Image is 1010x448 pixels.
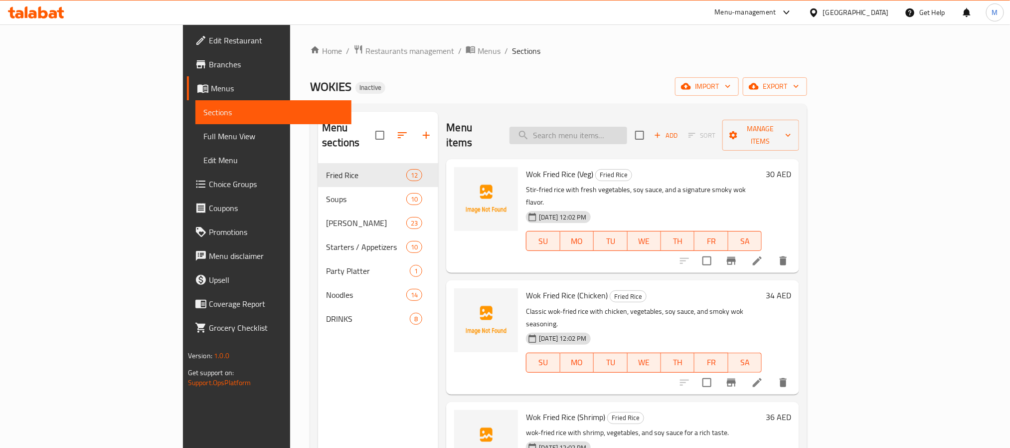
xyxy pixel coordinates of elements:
[209,178,343,190] span: Choice Groups
[505,45,508,57] li: /
[698,355,724,370] span: FR
[209,202,343,214] span: Coupons
[326,217,406,229] div: Sushi Menu
[318,187,438,211] div: Soups10
[730,123,792,148] span: Manage items
[694,231,728,251] button: FR
[751,255,763,267] a: Edit menu item
[353,44,454,57] a: Restaurants management
[732,234,758,248] span: SA
[187,292,351,316] a: Coverage Report
[454,288,518,352] img: Wok Fried Rice (Chicken)
[203,154,343,166] span: Edit Menu
[318,259,438,283] div: Party Platter1
[560,353,594,373] button: MO
[414,123,438,147] button: Add section
[209,274,343,286] span: Upsell
[209,298,343,310] span: Coverage Report
[188,366,234,379] span: Get support on:
[512,45,540,57] span: Sections
[369,125,390,146] span: Select all sections
[526,410,605,425] span: Wok Fried Rice (Shrimp)
[187,196,351,220] a: Coupons
[310,44,807,57] nav: breadcrumb
[209,34,343,46] span: Edit Restaurant
[526,288,608,303] span: Wok Fried Rice (Chicken)
[751,377,763,389] a: Edit menu item
[526,231,560,251] button: SU
[766,167,791,181] h6: 30 AED
[650,128,682,143] span: Add item
[526,427,762,439] p: wok-fried rice with shrimp, vegetables, and soy sauce for a rich taste.
[632,234,657,248] span: WE
[771,249,795,273] button: delete
[214,349,229,362] span: 1.0.0
[596,169,632,181] span: Fried Rice
[466,44,501,57] a: Menus
[406,241,422,253] div: items
[628,353,661,373] button: WE
[326,289,406,301] div: Noodles
[610,290,647,302] div: Fried Rice
[355,82,385,94] div: Inactive
[530,234,556,248] span: SU
[771,371,795,395] button: delete
[209,226,343,238] span: Promotions
[326,265,410,277] span: Party Platter
[195,124,351,148] a: Full Menu View
[318,159,438,335] nav: Menu sections
[751,80,799,93] span: export
[683,80,731,93] span: import
[458,45,462,57] li: /
[410,314,422,324] span: 8
[992,7,998,18] span: M
[326,241,406,253] div: Starters / Appetizers
[188,349,212,362] span: Version:
[682,128,722,143] span: Select section first
[407,219,422,228] span: 23
[665,355,690,370] span: TH
[209,58,343,70] span: Branches
[326,193,406,205] div: Soups
[187,28,351,52] a: Edit Restaurant
[326,217,406,229] span: [PERSON_NAME]
[203,106,343,118] span: Sections
[823,7,889,18] div: [GEOGRAPHIC_DATA]
[607,412,644,424] div: Fried Rice
[195,100,351,124] a: Sections
[410,265,422,277] div: items
[653,130,679,141] span: Add
[595,169,632,181] div: Fried Rice
[188,376,251,389] a: Support.OpsPlatform
[526,305,762,330] p: Classic wok-fried rice with chicken, vegetables, soy sauce, and smoky wok seasoning.
[628,231,661,251] button: WE
[665,234,690,248] span: TH
[696,250,717,271] span: Select to update
[326,169,406,181] div: Fried Rice
[407,290,422,300] span: 14
[732,355,758,370] span: SA
[407,171,422,180] span: 12
[719,249,743,273] button: Branch-specific-item
[632,355,657,370] span: WE
[526,167,593,182] span: Wok Fried Rice (Veg)
[318,163,438,187] div: Fried Rice12
[187,172,351,196] a: Choice Groups
[598,234,623,248] span: TU
[526,184,762,209] p: Stir-fried rice with fresh vegetables, soy sauce, and a signature smoky wok flavor.
[530,355,556,370] span: SU
[406,193,422,205] div: items
[766,410,791,424] h6: 36 AED
[715,6,776,18] div: Menu-management
[564,234,590,248] span: MO
[610,291,646,302] span: Fried Rice
[209,322,343,334] span: Grocery Checklist
[187,76,351,100] a: Menus
[187,316,351,340] a: Grocery Checklist
[766,288,791,302] h6: 34 AED
[535,213,590,222] span: [DATE] 12:02 PM
[406,217,422,229] div: items
[390,123,414,147] span: Sort sections
[509,127,627,144] input: search
[187,52,351,76] a: Branches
